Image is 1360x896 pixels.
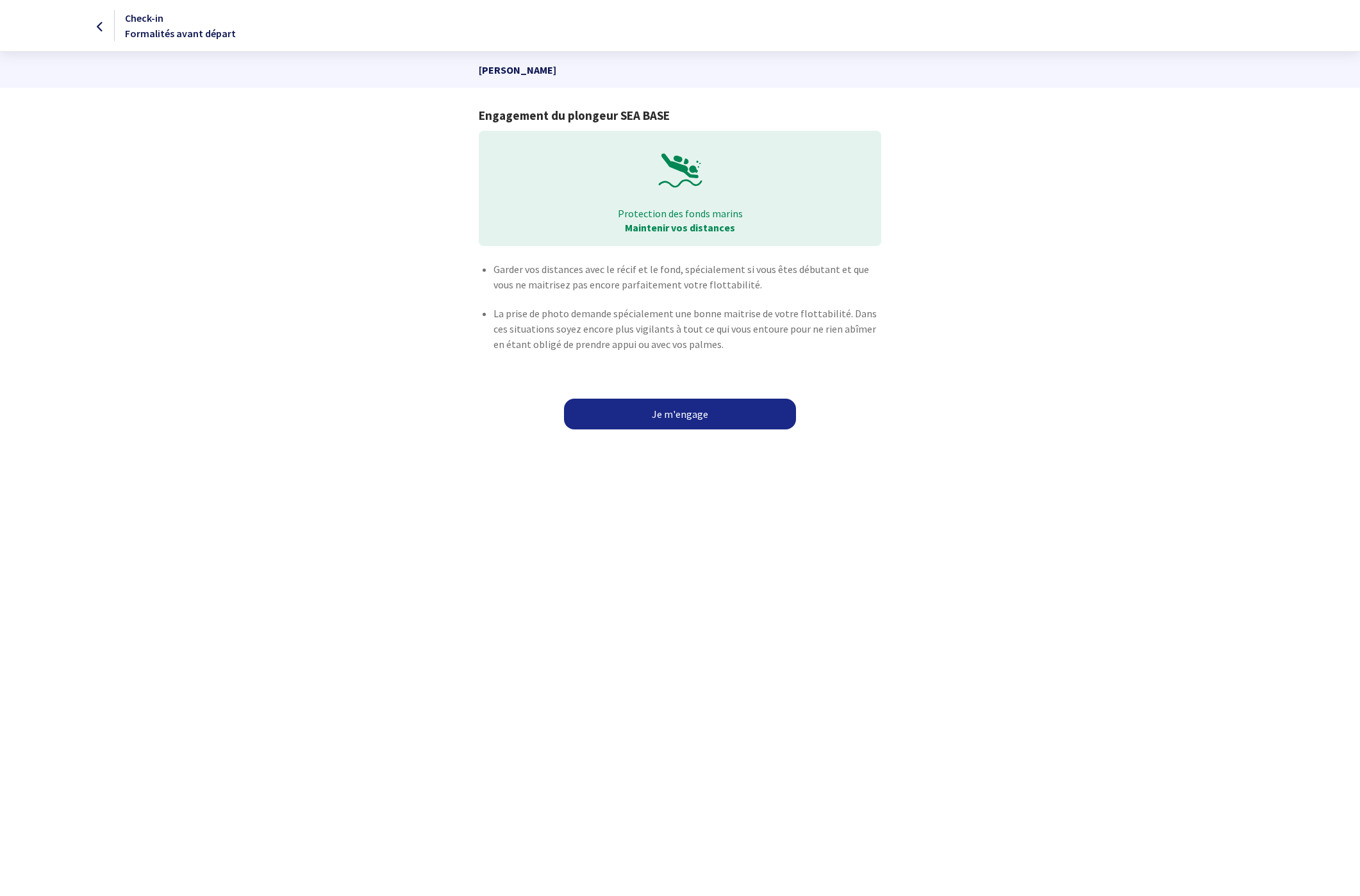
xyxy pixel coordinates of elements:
span: Check-in Formalités avant départ [125,12,236,40]
p: La prise de photo demande spécialement une bonne maitrise de votre flottabilité. Dans ces situati... [493,306,881,352]
a: Je m'engage [564,399,796,429]
p: Protection des fonds marins [488,206,872,220]
p: [PERSON_NAME] [479,52,881,88]
h1: Engagement du plongeur SEA BASE [479,108,881,123]
p: Garder vos distances avec le récif et le fond, spécialement si vous êtes débutant et que vous ne ... [493,261,881,292]
strong: Maintenir vos distances [625,221,735,234]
